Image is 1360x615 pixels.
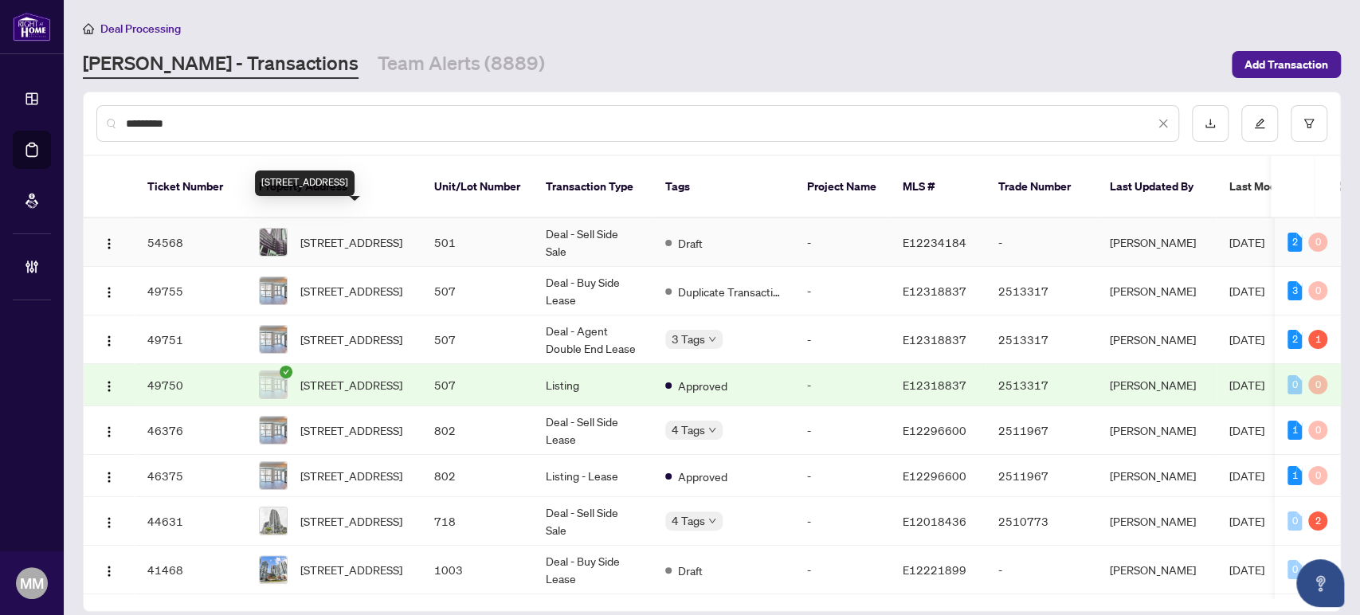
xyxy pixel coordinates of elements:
td: 2511967 [986,406,1097,455]
div: 0 [1308,466,1327,485]
td: - [794,546,890,594]
div: 0 [1308,375,1327,394]
span: edit [1254,118,1265,129]
td: Deal - Buy Side Lease [533,546,653,594]
span: close [1158,118,1169,129]
div: 0 [1287,511,1302,531]
span: [STREET_ADDRESS] [300,331,402,348]
span: 4 Tags [672,421,705,439]
img: Logo [103,237,116,250]
th: Last Updated By [1097,156,1217,218]
td: - [986,546,1097,594]
td: - [794,315,890,364]
td: - [986,218,1097,267]
td: 44631 [135,497,246,546]
span: [DATE] [1229,468,1264,483]
span: [STREET_ADDRESS] [300,282,402,300]
td: 501 [421,218,533,267]
td: - [794,218,890,267]
span: E12318837 [903,378,966,392]
span: down [708,517,716,525]
td: 2511967 [986,455,1097,497]
span: Approved [678,468,727,485]
a: Team Alerts (8889) [378,50,545,79]
img: thumbnail-img [260,462,287,489]
span: 3 Tags [672,330,705,348]
img: thumbnail-img [260,277,287,304]
span: [STREET_ADDRESS] [300,512,402,530]
td: [PERSON_NAME] [1097,364,1217,406]
span: [STREET_ADDRESS] [300,376,402,394]
span: [STREET_ADDRESS] [300,421,402,439]
td: [PERSON_NAME] [1097,218,1217,267]
td: Deal - Sell Side Sale [533,497,653,546]
button: Logo [96,278,122,304]
img: Logo [103,471,116,484]
span: Duplicate Transaction [678,283,782,300]
th: Tags [653,156,794,218]
td: [PERSON_NAME] [1097,497,1217,546]
th: Unit/Lot Number [421,156,533,218]
td: 46375 [135,455,246,497]
div: 0 [1308,281,1327,300]
th: Project Name [794,156,890,218]
button: Logo [96,229,122,255]
td: 507 [421,315,533,364]
span: [STREET_ADDRESS] [300,233,402,251]
th: Trade Number [986,156,1097,218]
span: [STREET_ADDRESS] [300,467,402,484]
td: Deal - Buy Side Lease [533,267,653,315]
span: home [83,23,94,34]
div: 0 [1308,421,1327,440]
td: - [794,455,890,497]
button: Logo [96,372,122,398]
td: [PERSON_NAME] [1097,406,1217,455]
span: Add Transaction [1244,52,1328,77]
span: down [708,335,716,343]
td: [PERSON_NAME] [1097,546,1217,594]
td: - [794,267,890,315]
span: download [1205,118,1216,129]
img: thumbnail-img [260,326,287,353]
span: [DATE] [1229,562,1264,577]
button: Logo [96,327,122,352]
a: [PERSON_NAME] - Transactions [83,50,359,79]
td: 2513317 [986,364,1097,406]
span: Deal Processing [100,22,181,36]
td: 2510773 [986,497,1097,546]
span: Last Modified Date [1229,178,1327,195]
img: Logo [103,565,116,578]
img: Logo [103,516,116,529]
span: E12318837 [903,332,966,347]
td: Deal - Sell Side Sale [533,218,653,267]
td: 49755 [135,267,246,315]
img: logo [13,12,51,41]
button: Add Transaction [1232,51,1341,78]
div: 1 [1287,466,1302,485]
div: 3 [1287,281,1302,300]
div: 2 [1287,330,1302,349]
span: MM [20,572,44,594]
button: Logo [96,417,122,443]
div: 0 [1308,233,1327,252]
img: Logo [103,335,116,347]
div: 2 [1287,233,1302,252]
img: Logo [103,286,116,299]
span: Approved [678,377,727,394]
td: 46376 [135,406,246,455]
span: E12296600 [903,423,966,437]
span: [DATE] [1229,332,1264,347]
th: Transaction Type [533,156,653,218]
th: MLS # [890,156,986,218]
span: filter [1303,118,1315,129]
td: 507 [421,267,533,315]
span: E12318837 [903,284,966,298]
button: edit [1241,105,1278,142]
span: [DATE] [1229,514,1264,528]
div: 0 [1287,375,1302,394]
button: Logo [96,508,122,534]
img: thumbnail-img [260,507,287,535]
td: 49750 [135,364,246,406]
td: 1003 [421,546,533,594]
th: Ticket Number [135,156,246,218]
